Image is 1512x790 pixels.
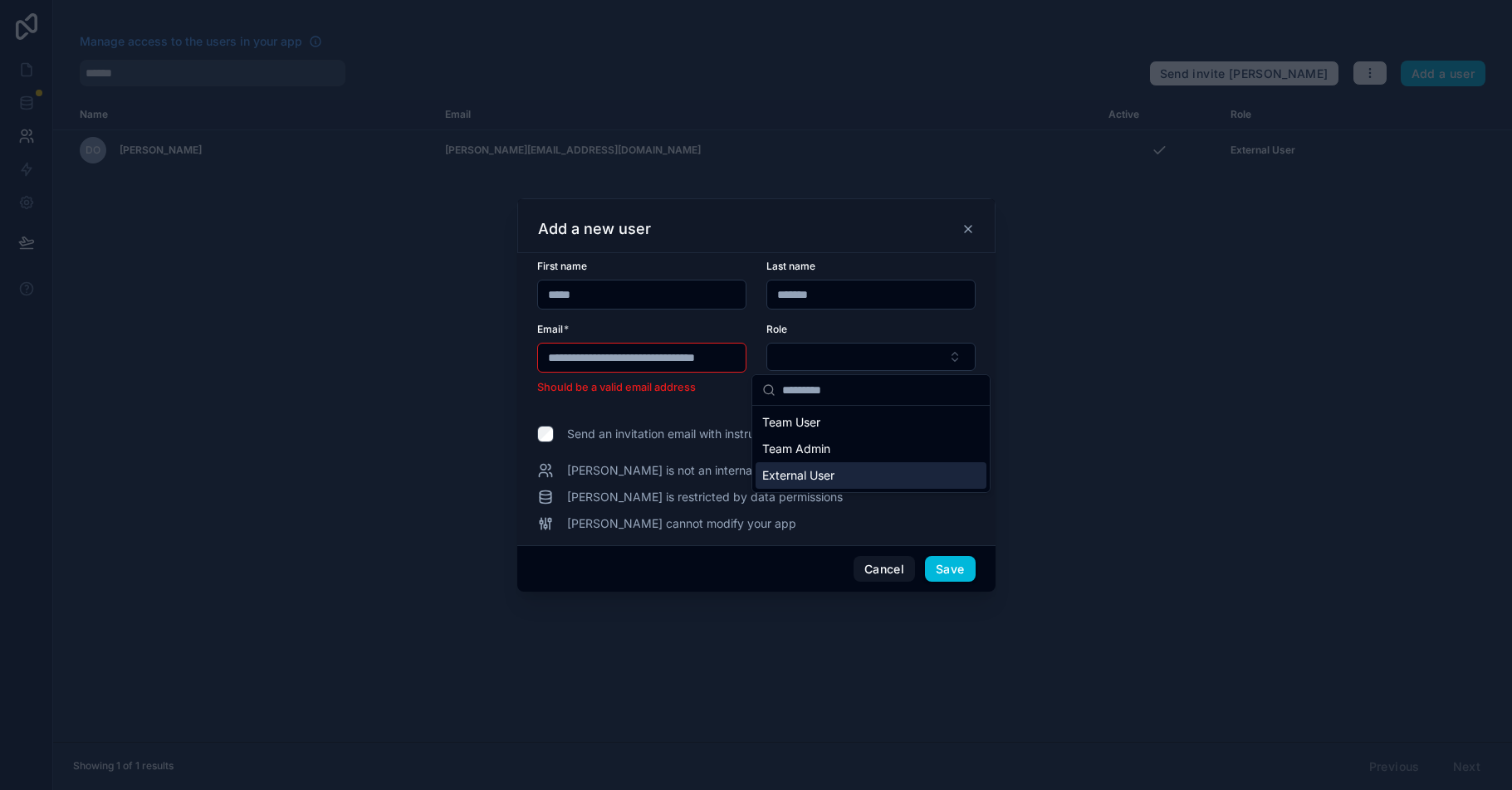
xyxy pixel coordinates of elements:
[752,406,990,492] div: Suggestions
[762,414,820,431] span: Team User
[854,556,915,583] button: Cancel
[537,323,563,335] span: Email
[762,467,834,484] span: External User
[537,260,587,272] span: First name
[766,260,815,272] span: Last name
[762,441,830,457] span: Team Admin
[766,323,787,335] span: Role
[567,489,843,505] span: [PERSON_NAME] is restricted by data permissions
[567,426,834,442] span: Send an invitation email with instructions to log in
[567,515,796,532] span: [PERSON_NAME] cannot modify your app
[538,219,651,239] h3: Add a new user
[537,426,554,442] input: Send an invitation email with instructions to log in
[537,379,746,396] li: Should be a valid email address
[567,462,834,479] span: [PERSON_NAME] is not an internal team member
[766,343,976,371] button: Select Button
[925,556,975,583] button: Save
